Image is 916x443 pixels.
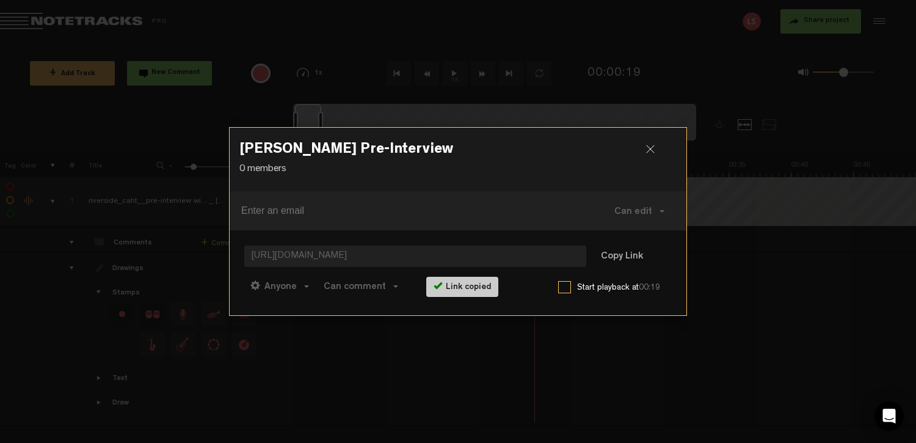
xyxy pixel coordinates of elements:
[589,245,655,269] button: Copy Link
[241,201,584,221] input: Enter an email
[577,282,672,294] label: Start playback at
[614,207,652,217] span: Can edit
[324,282,386,292] span: Can comment
[244,246,586,267] span: [URL][DOMAIN_NAME]
[602,196,677,225] button: Can edit
[239,142,677,162] h3: [PERSON_NAME] Pre-Interview
[244,271,315,301] button: Anyone
[318,271,404,301] button: Can comment
[264,282,297,292] span: Anyone
[639,284,660,292] span: 00:19
[874,401,904,431] div: Open Intercom Messenger
[239,163,677,177] p: 0 members
[426,277,498,297] div: Link copied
